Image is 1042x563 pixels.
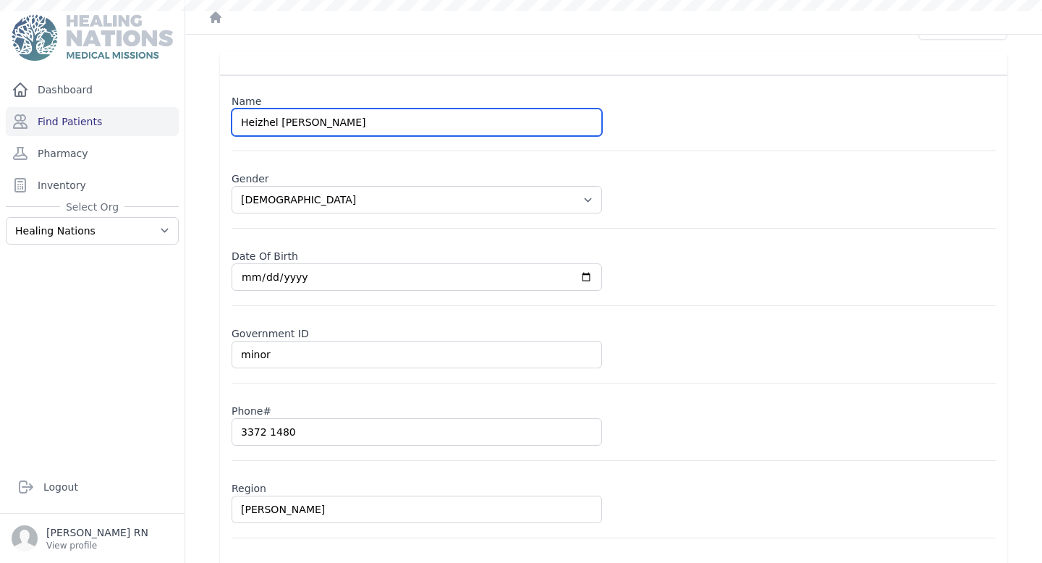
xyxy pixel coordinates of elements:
[232,321,996,341] label: Government ID
[6,75,179,104] a: Dashboard
[6,139,179,168] a: Pharmacy
[12,14,172,61] img: Medical Missions EMR
[60,200,124,214] span: Select Org
[232,398,996,418] label: Phone#
[46,540,148,551] p: View profile
[232,88,996,109] label: Name
[6,171,179,200] a: Inventory
[46,525,148,540] p: [PERSON_NAME] RN
[232,243,996,263] label: Date Of Birth
[232,166,996,186] label: Gender
[6,107,179,136] a: Find Patients
[12,473,173,501] a: Logout
[12,525,173,551] a: [PERSON_NAME] RN View profile
[232,475,996,496] label: Region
